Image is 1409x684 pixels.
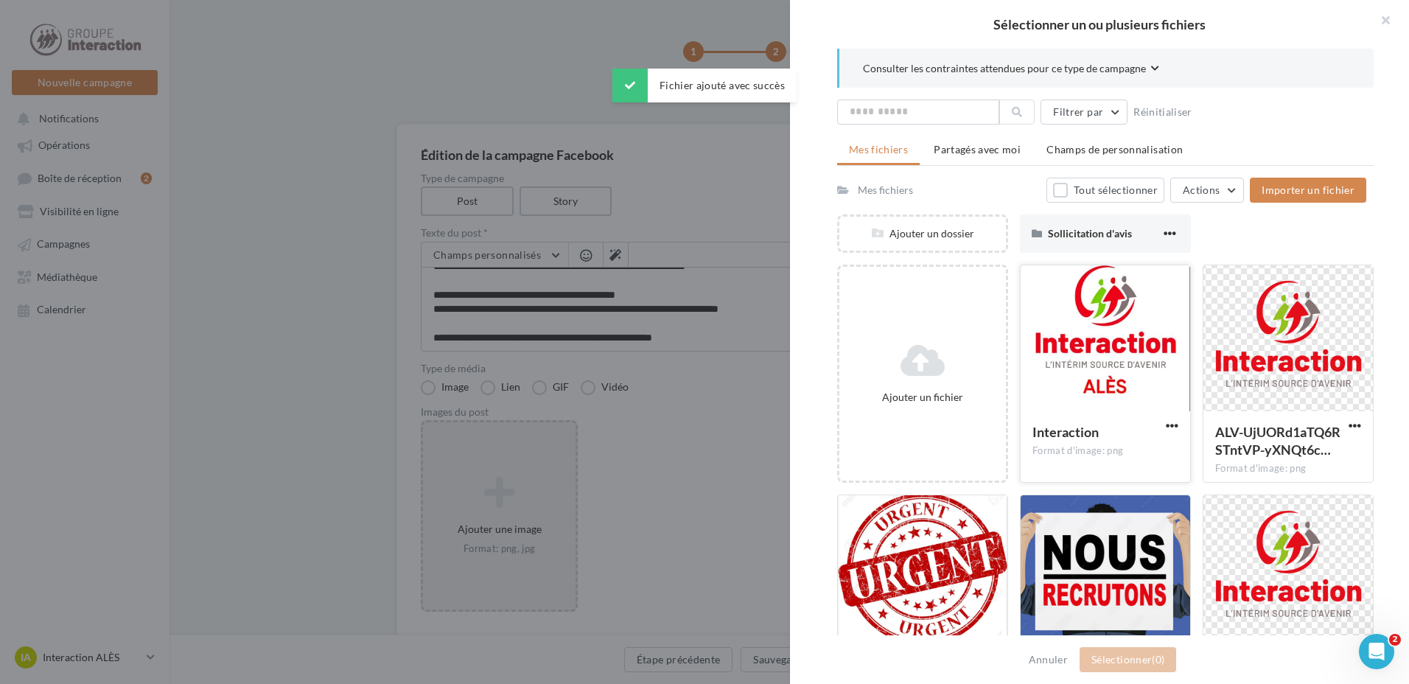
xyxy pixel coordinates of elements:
[1032,424,1099,440] span: Interaction
[1046,143,1183,156] span: Champs de personnalisation
[849,143,908,156] span: Mes fichiers
[1389,634,1401,646] span: 2
[845,390,1000,405] div: Ajouter un fichier
[1032,444,1178,458] div: Format d'image: png
[1170,178,1244,203] button: Actions
[1127,103,1198,121] button: Réinitialiser
[1048,227,1132,240] span: Sollicitation d'avis
[1041,100,1127,125] button: Filtrer par
[858,183,913,198] div: Mes fichiers
[1080,647,1176,672] button: Sélectionner(0)
[1215,424,1340,458] span: ALV-UjUORd1aTQ6RSTntVP-yXNQt6c8YWoad2wB5u8g1wqrfy-BpOg
[1359,634,1394,669] iframe: Intercom live chat
[1250,178,1366,203] button: Importer un fichier
[1215,462,1361,475] div: Format d'image: png
[1183,184,1220,196] span: Actions
[863,60,1159,79] button: Consulter les contraintes attendues pour ce type de campagne
[934,143,1021,156] span: Partagés avec moi
[814,18,1385,31] h2: Sélectionner un ou plusieurs fichiers
[839,226,1006,241] div: Ajouter un dossier
[1262,184,1354,196] span: Importer un fichier
[863,61,1146,76] span: Consulter les contraintes attendues pour ce type de campagne
[1152,653,1164,666] span: (0)
[1023,651,1074,669] button: Annuler
[612,69,797,102] div: Fichier ajouté avec succès
[1046,178,1164,203] button: Tout sélectionner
